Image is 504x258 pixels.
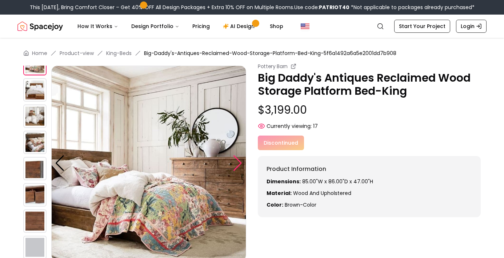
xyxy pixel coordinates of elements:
[23,105,47,128] img: https://storage.googleapis.com/spacejoy-main/assets/5f6a1492a6a5e2001dd7b908/product_3_6h7n7ma41pba
[319,4,349,11] b: PATRIOT40
[23,52,47,75] img: https://storage.googleapis.com/spacejoy-main/assets/5f6a1492a6a5e2001dd7b908/product_1_cnlm94ipchl8
[106,50,132,57] a: King-Beds
[32,50,47,57] a: Home
[23,210,47,233] img: https://storage.googleapis.com/spacejoy-main/assets/5f6a1492a6a5e2001dd7b908/product_7_a2mpknjkn2nd
[313,122,318,130] span: 17
[264,19,289,34] a: Shop
[349,4,475,11] span: *Not applicable to packages already purchased*
[72,19,289,34] nav: Main
[187,19,216,34] a: Pricing
[30,4,475,11] div: This [DATE], Bring Comfort Closer – Get 40% OFF All Design Packages + Extra 10% OFF on Multiple R...
[267,122,312,130] span: Currently viewing:
[23,157,47,180] img: https://storage.googleapis.com/spacejoy-main/assets/5f6a1492a6a5e2001dd7b908/product_5_d9o1dfcic0e
[267,178,472,185] p: 85.00"W x 86.00"D x 47.00"H
[301,22,309,31] img: United States
[23,50,481,57] nav: breadcrumb
[17,15,487,38] nav: Global
[217,19,263,34] a: AI Design
[144,50,396,57] span: Big-Daddy's-Antiques-Reclaimed-Wood-Storage-Platform-Bed-King-5f6a1492a6a5e2001dd7b908
[267,201,283,208] strong: Color:
[267,165,472,173] h6: Product Information
[23,183,47,207] img: https://storage.googleapis.com/spacejoy-main/assets/5f6a1492a6a5e2001dd7b908/product_6_ma78i1e1o7h
[258,71,481,98] p: Big Daddy's Antiques Reclaimed Wood Storage Platform Bed-King
[72,19,124,34] button: How It Works
[293,189,351,197] span: Wood and Upholstered
[285,201,316,208] span: brown-color
[258,103,481,117] p: $3,199.00
[23,78,47,102] img: https://storage.googleapis.com/spacejoy-main/assets/5f6a1492a6a5e2001dd7b908/product_2_88gm116fgpij
[258,63,288,70] small: Pottery Barn
[267,189,292,197] strong: Material:
[23,131,47,154] img: https://storage.googleapis.com/spacejoy-main/assets/5f6a1492a6a5e2001dd7b908/product_4_72fmc4af2mkj
[17,19,63,34] img: Spacejoy Logo
[394,20,450,33] a: Start Your Project
[267,178,301,185] strong: Dimensions:
[456,20,487,33] a: Login
[60,50,94,57] a: Product-view
[294,4,349,11] span: Use code:
[125,19,185,34] button: Design Portfolio
[17,19,63,34] a: Spacejoy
